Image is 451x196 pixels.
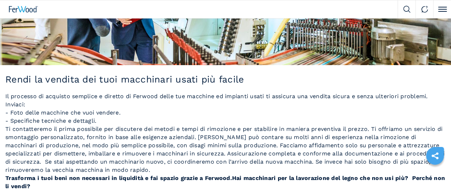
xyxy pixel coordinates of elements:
[9,6,38,12] img: Ferwood
[5,175,232,181] strong: Trasforma i tuoi beni non necessari in liquidità e fai spazio grazie a Ferwood.
[421,164,446,191] iframe: Chat
[426,147,444,165] a: sharethis
[433,0,451,18] button: Click to toggle menu
[421,6,428,13] img: Contact us
[5,74,446,85] h2: Rendi la vendita dei tuoi macchinari usati più facile
[403,6,410,13] img: Search
[5,175,445,190] strong: Hai macchinari per la lavorazione del legno che non usi più? Perché non li vendi?
[5,92,446,190] p: Il processo di acquisto semplice e diretto di Ferwood delle tue macchine ed impianti usati ti ass...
